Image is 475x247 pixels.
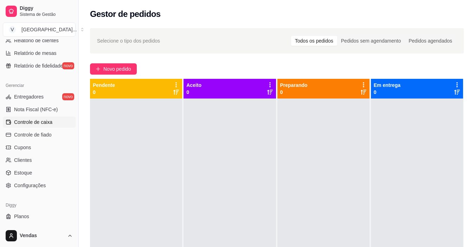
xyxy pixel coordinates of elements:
[374,89,400,96] p: 0
[3,23,76,37] button: Select a team
[3,154,76,166] a: Clientes
[405,36,456,46] div: Pedidos agendados
[3,47,76,59] a: Relatório de mesas
[3,142,76,153] a: Cupons
[14,169,32,176] span: Estoque
[3,223,76,235] a: Precisa de ajuda?
[96,66,101,71] span: plus
[20,5,73,12] span: Diggy
[3,211,76,222] a: Planos
[14,157,32,164] span: Clientes
[21,26,77,33] div: [GEOGRAPHIC_DATA] ...
[93,82,115,89] p: Pendente
[14,119,52,126] span: Controle de caixa
[3,91,76,102] a: Entregadoresnovo
[14,50,57,57] span: Relatório de mesas
[3,35,76,46] a: Relatório de clientes
[291,36,337,46] div: Todos os pedidos
[186,82,201,89] p: Aceito
[280,89,308,96] p: 0
[9,26,16,33] span: V
[3,80,76,91] div: Gerenciar
[3,199,76,211] div: Diggy
[14,37,59,44] span: Relatório de clientes
[186,89,201,96] p: 0
[337,36,405,46] div: Pedidos sem agendamento
[14,131,52,138] span: Controle de fiado
[93,89,115,96] p: 0
[97,37,160,45] span: Selecione o tipo dos pedidos
[3,167,76,178] a: Estoque
[14,106,58,113] span: Nota Fiscal (NFC-e)
[90,8,161,20] h2: Gestor de pedidos
[14,144,31,151] span: Cupons
[14,93,44,100] span: Entregadores
[374,82,400,89] p: Em entrega
[3,116,76,128] a: Controle de caixa
[3,3,76,20] a: DiggySistema de Gestão
[20,233,64,239] span: Vendas
[3,104,76,115] a: Nota Fiscal (NFC-e)
[3,180,76,191] a: Configurações
[3,227,76,244] button: Vendas
[14,213,29,220] span: Planos
[90,63,137,75] button: Novo pedido
[14,182,46,189] span: Configurações
[280,82,308,89] p: Preparando
[103,65,131,73] span: Novo pedido
[3,129,76,140] a: Controle de fiado
[20,12,73,17] span: Sistema de Gestão
[3,60,76,71] a: Relatório de fidelidadenovo
[14,62,63,69] span: Relatório de fidelidade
